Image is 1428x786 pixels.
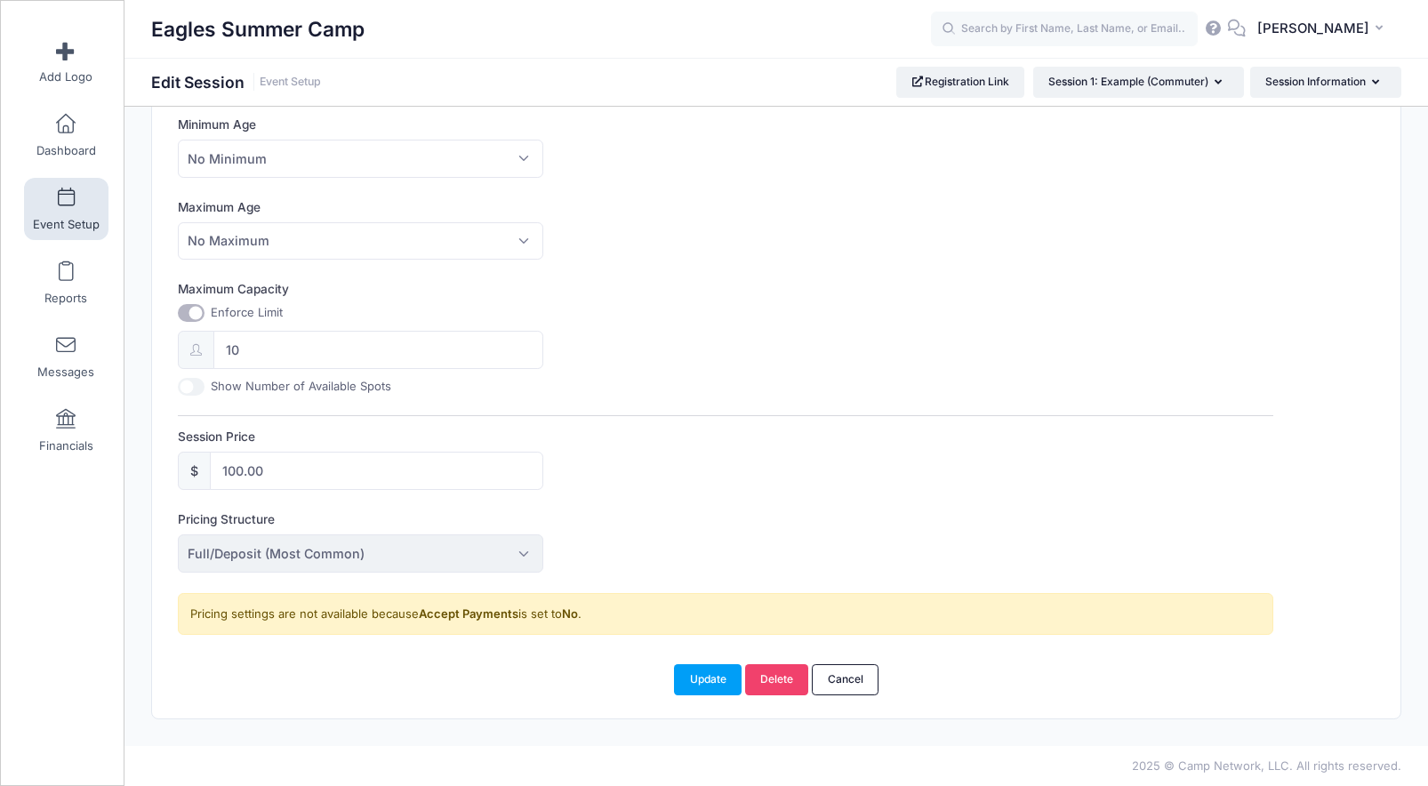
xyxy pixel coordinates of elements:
[178,116,726,133] label: Minimum Age
[178,534,543,573] span: Full/Deposit (Most Common)
[151,9,365,50] h1: Eagles Summer Camp
[1246,9,1401,50] button: [PERSON_NAME]
[33,217,100,232] span: Event Setup
[24,178,108,240] a: Event Setup
[1257,19,1369,38] span: [PERSON_NAME]
[931,12,1198,47] input: Search by First Name, Last Name, or Email...
[188,231,269,250] span: No Maximum
[211,304,283,322] label: Enforce Limit
[24,325,108,388] a: Messages
[210,452,543,490] input: 0.00
[188,544,365,563] span: Full/Deposit (Most Common)
[178,593,1273,636] div: Pricing settings are not available because is set to .
[1250,67,1401,97] button: Session Information
[211,378,391,396] label: Show Number of Available Spots
[24,104,108,166] a: Dashboard
[812,664,878,694] a: Cancel
[24,252,108,314] a: Reports
[213,331,543,369] input: 0
[44,291,87,306] span: Reports
[39,438,93,453] span: Financials
[178,428,726,445] label: Session Price
[36,143,96,158] span: Dashboard
[1132,758,1401,773] span: 2025 © Camp Network, LLC. All rights reserved.
[674,664,742,694] button: Update
[24,399,108,461] a: Financials
[178,222,543,261] span: No Maximum
[419,606,518,621] strong: Accept Payments
[1048,75,1208,88] span: Session 1: Example (Commuter)
[1033,67,1244,97] button: Session 1: Example (Commuter)
[896,67,1025,97] a: Registration Link
[178,198,726,216] label: Maximum Age
[188,149,267,168] span: No Minimum
[39,69,92,84] span: Add Logo
[178,140,543,178] span: No Minimum
[745,664,809,694] a: Delete
[562,606,578,621] strong: No
[37,365,94,380] span: Messages
[260,76,321,89] a: Event Setup
[178,510,726,528] label: Pricing Structure
[24,30,108,92] a: Add Logo
[178,452,211,490] div: $
[151,73,321,92] h1: Edit Session
[178,280,726,298] label: Maximum Capacity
